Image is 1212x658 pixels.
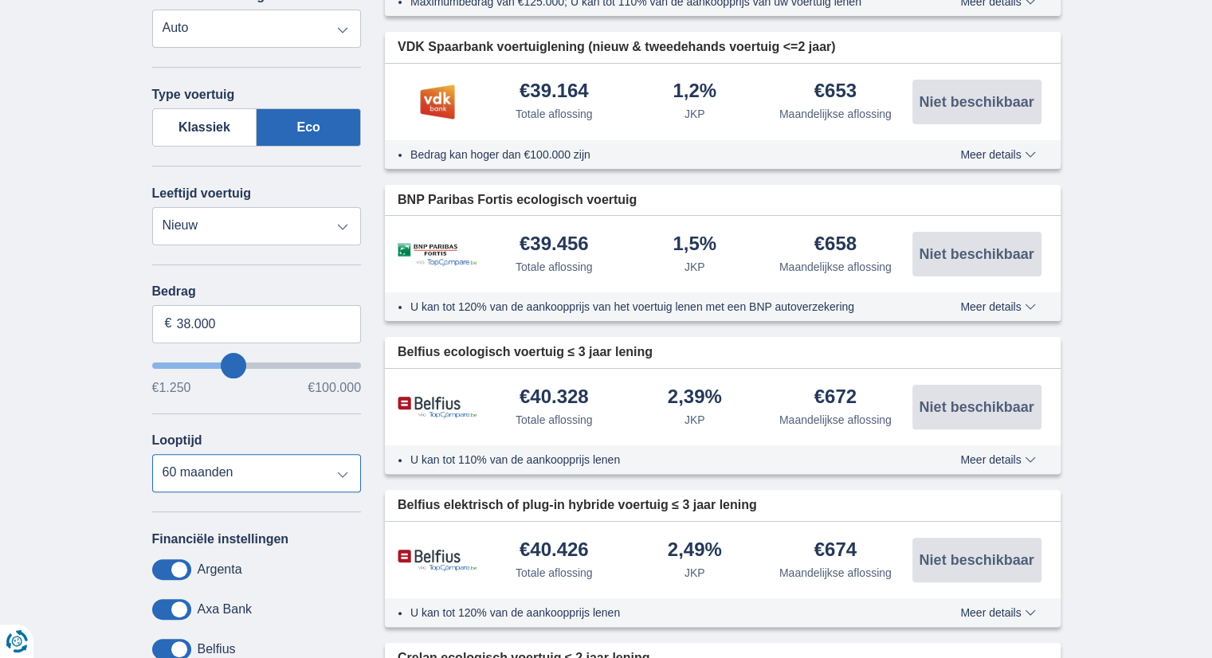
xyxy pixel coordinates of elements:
[948,148,1047,161] button: Meer details
[779,259,892,275] div: Maandelijkse aflossing
[668,540,722,562] div: 2,49%
[919,400,1034,414] span: Niet beschikbaar
[516,565,593,581] div: Totale aflossing
[398,396,477,419] img: product.pl.alt Belfius
[779,106,892,122] div: Maandelijkse aflossing
[398,243,477,266] img: product.pl.alt BNP Paribas Fortis
[198,602,252,617] label: Axa Bank
[198,562,242,577] label: Argenta
[152,433,202,448] label: Looptijd
[948,300,1047,313] button: Meer details
[398,343,653,362] span: Belfius ecologisch voertuig ≤ 3 jaar lening
[410,147,902,163] li: Bedrag kan hoger dan €100.000 zijn
[912,538,1041,582] button: Niet beschikbaar
[152,284,362,299] label: Bedrag
[960,301,1035,312] span: Meer details
[814,81,857,103] div: €653
[684,412,705,428] div: JKP
[410,605,902,621] li: U kan tot 120% van de aankoopprijs lenen
[779,412,892,428] div: Maandelijkse aflossing
[814,540,857,562] div: €674
[398,496,757,515] span: Belfius elektrisch of plug-in hybride voertuig ≤ 3 jaar lening
[919,247,1034,261] span: Niet beschikbaar
[398,191,637,210] span: BNP Paribas Fortis ecologisch voertuig
[152,362,362,369] input: wantToBorrow
[398,549,477,572] img: product.pl.alt Belfius
[673,81,716,103] div: 1,2%
[520,234,589,256] div: €39.456
[919,95,1034,109] span: Niet beschikbaar
[152,186,251,201] label: Leeftijd voertuig
[410,299,902,315] li: U kan tot 120% van de aankoopprijs van het voertuig lenen met een BNP autoverzekering
[165,315,172,333] span: €
[398,82,477,122] img: product.pl.alt VDK bank
[516,259,593,275] div: Totale aflossing
[152,532,289,546] label: Financiële instellingen
[684,259,705,275] div: JKP
[814,387,857,409] div: €672
[919,553,1034,567] span: Niet beschikbaar
[673,234,716,256] div: 1,5%
[520,387,589,409] div: €40.328
[516,412,593,428] div: Totale aflossing
[912,232,1041,276] button: Niet beschikbaar
[410,452,902,468] li: U kan tot 110% van de aankoopprijs lenen
[912,385,1041,429] button: Niet beschikbaar
[520,540,589,562] div: €40.426
[198,642,236,656] label: Belfius
[779,565,892,581] div: Maandelijkse aflossing
[960,454,1035,465] span: Meer details
[960,607,1035,618] span: Meer details
[948,453,1047,466] button: Meer details
[152,382,191,394] span: €1.250
[960,149,1035,160] span: Meer details
[684,106,705,122] div: JKP
[152,88,235,102] label: Type voertuig
[257,108,361,147] label: Eco
[398,38,835,57] span: VDK Spaarbank voertuiglening (nieuw & tweedehands voertuig <=2 jaar)
[308,382,361,394] span: €100.000
[516,106,593,122] div: Totale aflossing
[152,108,257,147] label: Klassiek
[668,387,722,409] div: 2,39%
[520,81,589,103] div: €39.164
[948,606,1047,619] button: Meer details
[684,565,705,581] div: JKP
[912,80,1041,124] button: Niet beschikbaar
[814,234,857,256] div: €658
